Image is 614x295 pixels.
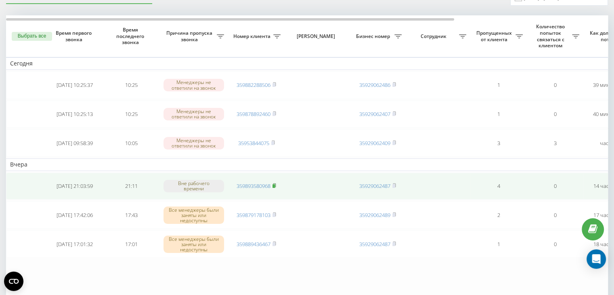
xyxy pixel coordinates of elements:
[103,201,159,229] td: 17:43
[163,137,224,149] div: Менеджеры не ответили на звонок
[531,23,572,48] span: Количество попыток связаться с клиентом
[470,201,527,229] td: 2
[163,108,224,120] div: Менеджеры не ответили на звонок
[527,101,583,128] td: 0
[527,201,583,229] td: 0
[46,129,103,157] td: [DATE] 09:58:39
[163,79,224,91] div: Менеджеры не ответили на звонок
[359,139,390,147] a: 35929062409
[237,240,270,248] a: 359889436467
[109,27,153,46] span: Время последнего звонка
[163,206,224,224] div: Все менеджеры были заняты или недоступны
[470,72,527,99] td: 1
[46,173,103,200] td: [DATE] 21:03:59
[474,30,516,42] span: Пропущенных от клиента
[359,240,390,248] a: 35929062487
[527,129,583,157] td: 3
[237,182,270,190] a: 359893580968
[237,211,270,219] a: 359879178103
[163,236,224,253] div: Все менеджеры были заняты или недоступны
[46,230,103,258] td: [DATE] 17:01:32
[12,32,52,41] button: Выбрать все
[470,129,527,157] td: 3
[291,33,342,40] span: [PERSON_NAME]
[470,173,527,200] td: 4
[103,101,159,128] td: 10:25
[587,249,606,269] div: Open Intercom Messenger
[527,173,583,200] td: 0
[353,33,394,40] span: Бизнес номер
[232,33,273,40] span: Номер клиента
[46,101,103,128] td: [DATE] 10:25:13
[103,72,159,99] td: 10:25
[359,182,390,190] a: 35929062487
[237,81,270,88] a: 359882288506
[527,230,583,258] td: 0
[527,72,583,99] td: 0
[470,101,527,128] td: 1
[103,129,159,157] td: 10:05
[410,33,459,40] span: Сотрудник
[46,72,103,99] td: [DATE] 10:25:37
[163,180,224,192] div: Вне рабочего времени
[359,81,390,88] a: 35929062486
[53,30,96,42] span: Время первого звонка
[237,110,270,118] a: 359878892460
[470,230,527,258] td: 1
[103,173,159,200] td: 21:11
[103,230,159,258] td: 17:01
[46,201,103,229] td: [DATE] 17:42:06
[359,211,390,219] a: 35929062489
[359,110,390,118] a: 35929062407
[163,30,217,42] span: Причина пропуска звонка
[238,139,269,147] a: 35953844075
[4,272,23,291] button: Open CMP widget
